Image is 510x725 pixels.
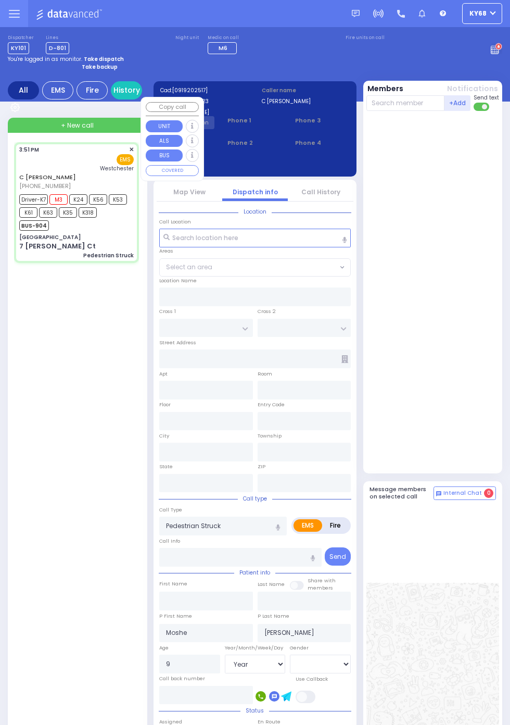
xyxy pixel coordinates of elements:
div: All [8,81,39,99]
img: message.svg [352,10,360,18]
label: State [159,463,173,470]
button: UNIT [146,120,183,132]
div: [GEOGRAPHIC_DATA] [19,233,81,241]
span: K35 [59,207,77,218]
button: BUS [146,149,183,161]
a: Dispatch info [233,187,278,196]
strong: Take backup [82,63,118,71]
span: [PHONE_NUMBER] [19,182,71,190]
span: You're logged in as monitor. [8,55,82,63]
label: Call Type [159,506,182,514]
span: M6 [219,44,227,52]
span: K318 [79,207,97,218]
label: Dispatcher [8,35,34,41]
label: Gender [290,644,309,652]
a: C [PERSON_NAME] [19,173,76,181]
span: Phone 1 [227,116,282,125]
label: Street Address [159,339,196,346]
button: +Add [444,95,470,111]
label: City [159,432,169,440]
div: EMS [42,81,73,99]
label: EMS [294,519,322,532]
label: Fire units on call [346,35,385,41]
span: [0919202517] [172,86,208,94]
label: Apt [159,370,168,378]
label: Last 3 location [160,160,256,168]
span: M3 [49,194,68,205]
span: members [308,584,333,591]
span: Patient info [234,569,275,577]
label: C [PERSON_NAME] [160,108,249,116]
a: History [111,81,142,99]
span: Select an area [166,262,212,272]
small: Share with [308,577,336,584]
input: Search member [366,95,445,111]
label: Caller: [160,97,249,105]
label: C [PERSON_NAME] [262,97,350,105]
div: Pedestrian Struck [83,252,134,259]
span: ✕ [129,145,134,154]
span: Internal Chat [443,490,482,497]
span: K24 [69,194,87,205]
a: Call History [301,187,340,196]
button: Copy call [146,102,199,112]
label: ZIP [258,463,265,470]
span: K56 [89,194,107,205]
label: Cross 1 [159,308,176,315]
div: Fire [76,81,108,99]
label: P First Name [159,612,192,620]
label: Township [258,432,282,440]
button: Send [325,547,351,566]
span: 0 [484,489,493,498]
label: Location Name [159,277,197,284]
span: ky68 [469,9,487,18]
span: KY101 [8,42,29,54]
button: COVERED [146,165,199,177]
label: Call back number [159,675,205,682]
label: Areas [159,247,173,255]
span: Other building occupants [341,355,348,363]
label: Fire [322,519,349,532]
span: EMS [117,154,134,165]
button: Internal Chat 0 [433,486,496,500]
button: ALS [146,135,183,147]
label: Room [258,370,272,378]
label: Call Location [159,218,191,226]
span: Call type [238,495,272,503]
span: K61 [19,207,37,218]
span: Status [240,707,269,715]
div: Year/Month/Week/Day [225,644,286,652]
span: + New call [61,121,94,130]
label: Age [159,644,169,652]
label: First Name [159,580,187,587]
label: Call Info [159,537,180,545]
span: BUS-904 [19,220,49,231]
label: P Last Name [258,612,289,620]
label: Floor [159,401,171,408]
span: Phone 3 [295,116,350,125]
button: Members [367,83,403,94]
span: K63 [39,207,57,218]
button: ky68 [462,3,502,24]
label: Use Callback [296,676,328,683]
label: Medic on call [208,35,240,41]
label: Night unit [175,35,199,41]
div: 7 [PERSON_NAME] Ct [19,241,96,252]
span: Phone 4 [295,139,350,147]
span: Phone 2 [227,139,282,147]
label: Last Name [258,581,285,588]
span: K53 [109,194,127,205]
label: Turn off text [474,102,490,112]
span: Location [238,208,272,216]
strong: Take dispatch [84,55,124,63]
input: Search location here [159,229,351,247]
span: Send text [474,94,499,102]
label: Lines [46,35,69,41]
img: comment-alt.png [436,491,441,496]
h5: Message members on selected call [369,486,434,499]
span: 3:51 PM [19,146,39,154]
img: Logo [36,7,105,20]
label: Cad: [160,86,249,94]
span: Driver-K7 [19,194,48,205]
label: Entry Code [258,401,285,408]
